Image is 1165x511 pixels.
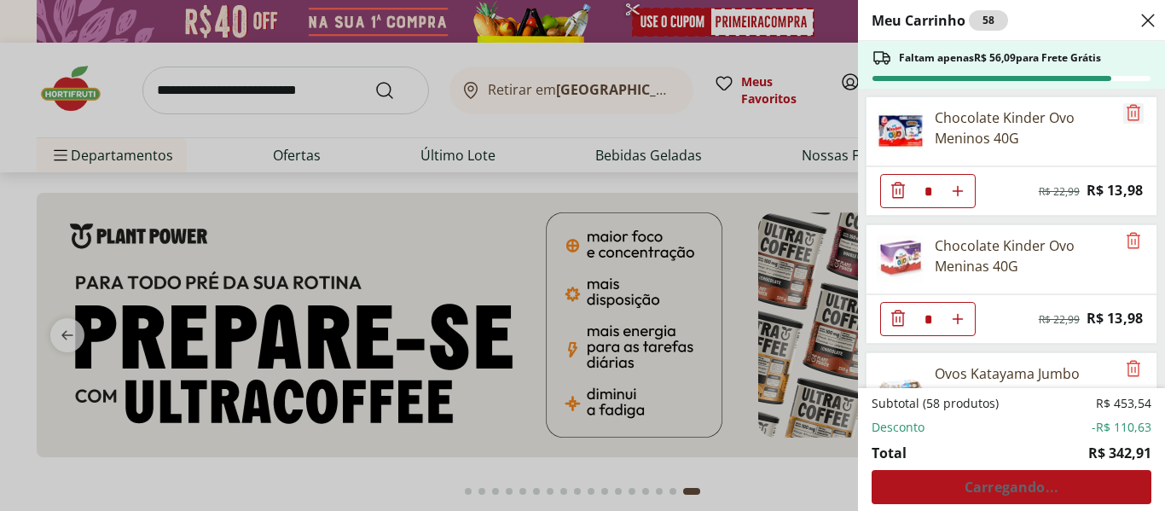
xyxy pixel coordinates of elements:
[1123,103,1144,124] button: Remove
[1123,231,1144,252] button: Remove
[1096,395,1151,412] span: R$ 453,54
[969,10,1008,31] div: 58
[935,363,1116,404] div: Ovos Katayama Jumbo Branco Com 10 Unidades
[941,302,975,336] button: Aumentar Quantidade
[1039,313,1080,327] span: R$ 22,99
[881,302,915,336] button: Diminuir Quantidade
[872,419,924,436] span: Desconto
[1088,443,1151,463] span: R$ 342,91
[935,107,1116,148] div: Chocolate Kinder Ovo Meninos 40G
[1123,359,1144,380] button: Remove
[915,303,941,335] input: Quantidade Atual
[899,51,1101,65] span: Faltam apenas R$ 56,09 para Frete Grátis
[881,174,915,208] button: Diminuir Quantidade
[1087,307,1143,330] span: R$ 13,98
[872,443,907,463] span: Total
[941,174,975,208] button: Aumentar Quantidade
[1092,419,1151,436] span: -R$ 110,63
[1039,185,1080,199] span: R$ 22,99
[877,363,924,411] img: Ovos Katayama Jumbo Branco com 10 Unidades
[872,10,1008,31] h2: Meu Carrinho
[915,175,941,207] input: Quantidade Atual
[872,395,999,412] span: Subtotal (58 produtos)
[935,235,1116,276] div: Chocolate Kinder Ovo Meninas 40G
[1087,179,1143,202] span: R$ 13,98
